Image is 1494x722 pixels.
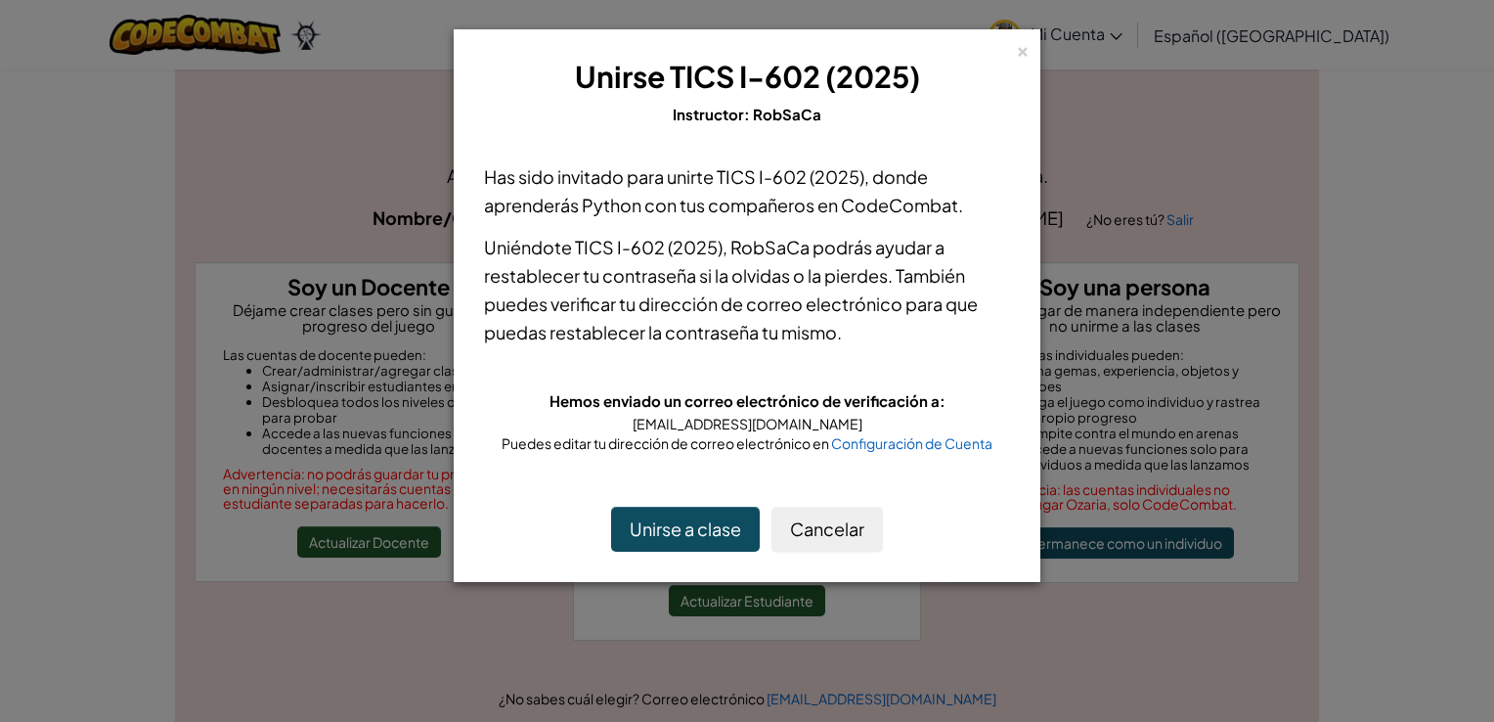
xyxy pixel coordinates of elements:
[582,194,641,216] span: Python
[771,507,883,552] button: Cancelar
[831,434,992,452] a: Configuración de Cuenta
[575,236,723,258] span: TICS I-602 (2025)
[670,58,920,95] span: TICS I-602 (2025)
[611,507,760,552] button: Unirse a clase
[484,236,575,258] span: Uniéndote
[484,165,717,188] span: Has sido invitado para unirte
[673,105,753,123] span: Instructor:
[753,105,821,123] span: RobSaCa
[717,165,864,188] span: TICS I-602 (2025)
[1016,38,1030,59] div: ×
[502,434,831,452] span: Puedes editar tu dirección de correo electrónico en
[484,414,1010,433] div: [EMAIL_ADDRESS][DOMAIN_NAME]
[641,194,963,216] span: con tus compañeros en CodeCombat.
[723,236,730,258] span: ,
[549,391,945,410] span: Hemos enviado un correo electrónico de verificación a:
[730,236,810,258] span: RobSaCa
[575,58,665,95] span: Unirse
